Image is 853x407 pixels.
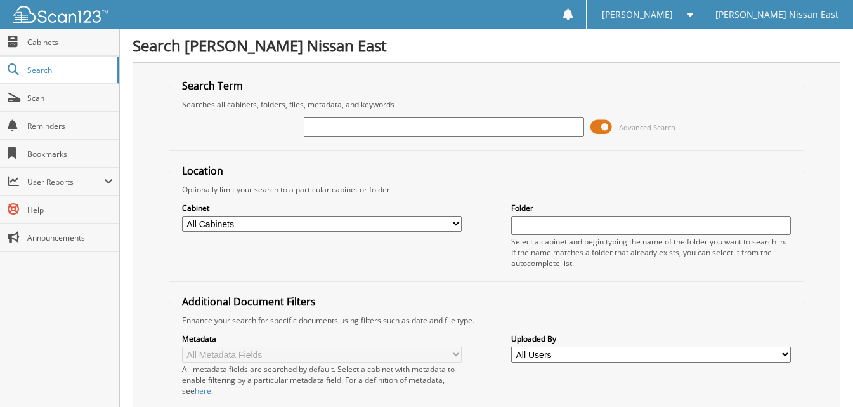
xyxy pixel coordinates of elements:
img: scan123-logo-white.svg [13,6,108,23]
label: Uploaded By [511,333,791,344]
span: Advanced Search [619,123,675,132]
span: Scan [27,93,113,103]
h1: Search [PERSON_NAME] Nissan East [133,35,840,56]
span: Announcements [27,232,113,243]
span: [PERSON_NAME] [602,11,673,18]
label: Cabinet [182,203,462,213]
legend: Location [176,164,230,178]
legend: Additional Document Filters [176,295,322,309]
span: Help [27,204,113,215]
div: All metadata fields are searched by default. Select a cabinet with metadata to enable filtering b... [182,364,462,396]
span: Cabinets [27,37,113,48]
span: Search [27,65,111,76]
div: Optionally limit your search to a particular cabinet or folder [176,184,797,195]
a: here [195,385,211,396]
div: Searches all cabinets, folders, files, metadata, and keywords [176,99,797,110]
span: Reminders [27,121,113,131]
span: Bookmarks [27,149,113,159]
label: Metadata [182,333,462,344]
div: Select a cabinet and begin typing the name of the folder you want to search in. If the name match... [511,236,791,269]
div: Enhance your search for specific documents using filters such as date and file type. [176,315,797,326]
label: Folder [511,203,791,213]
span: User Reports [27,177,104,187]
span: [PERSON_NAME] Nissan East [715,11,838,18]
legend: Search Term [176,79,249,93]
